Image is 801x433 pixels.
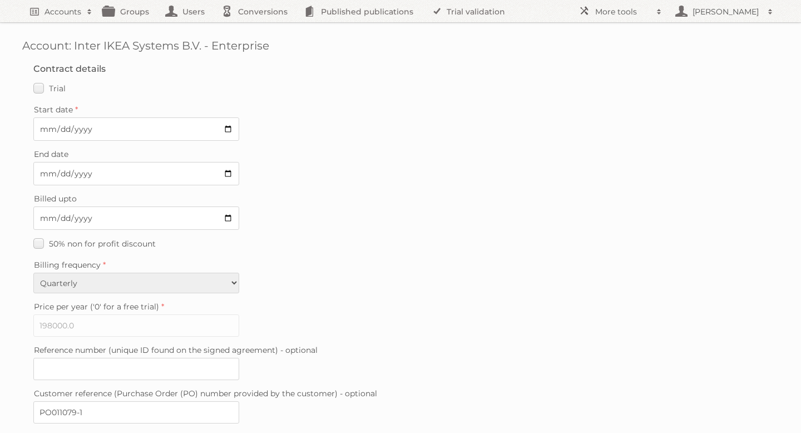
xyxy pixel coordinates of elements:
[690,6,762,17] h2: [PERSON_NAME]
[595,6,651,17] h2: More tools
[34,149,68,159] span: End date
[44,6,81,17] h2: Accounts
[49,83,66,94] span: Trial
[34,388,377,398] span: Customer reference (Purchase Order (PO) number provided by the customer) - optional
[34,345,318,355] span: Reference number (unique ID found on the signed agreement) - optional
[34,302,159,312] span: Price per year ('0' for a free trial)
[22,39,779,52] h1: Account: Inter IKEA Systems B.V. - Enterprise
[49,239,156,249] span: 50% non for profit discount
[34,260,101,270] span: Billing frequency
[34,194,77,204] span: Billed upto
[33,63,106,74] legend: Contract details
[34,105,73,115] span: Start date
